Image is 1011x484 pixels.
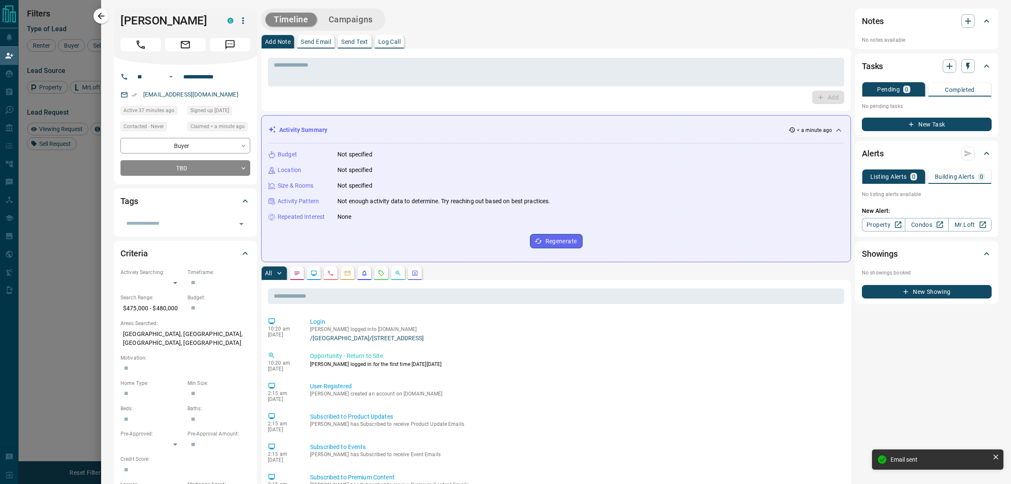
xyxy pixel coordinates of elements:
[268,360,297,366] p: 10:20 am
[120,294,183,301] p: Search Range:
[120,243,250,264] div: Criteria
[120,106,183,118] div: Fri Sep 12 2025
[310,317,841,326] p: Login
[120,327,250,350] p: [GEOGRAPHIC_DATA], [GEOGRAPHIC_DATA], [GEOGRAPHIC_DATA], [GEOGRAPHIC_DATA]
[120,247,148,260] h2: Criteria
[310,421,841,427] p: [PERSON_NAME] has Subscribed to receive Product Update Emails
[862,118,992,131] button: New Task
[268,396,297,402] p: [DATE]
[905,86,908,92] p: 0
[378,39,401,45] p: Log Call
[120,191,250,211] div: Tags
[187,405,250,412] p: Baths:
[327,270,334,277] svg: Calls
[294,270,300,277] svg: Notes
[337,197,551,206] p: Not enough activity data to determine. Try reaching out based on best practices.
[120,379,183,387] p: Home Type:
[862,59,883,73] h2: Tasks
[187,379,250,387] p: Min Size:
[905,218,948,231] a: Condos
[166,72,176,82] button: Open
[278,150,297,159] p: Budget
[310,473,841,482] p: Subscribed to Premium Content
[341,39,368,45] p: Send Text
[862,56,992,76] div: Tasks
[862,143,992,164] div: Alerts
[268,427,297,433] p: [DATE]
[344,270,351,277] svg: Emails
[862,147,884,160] h2: Alerts
[378,270,385,277] svg: Requests
[278,212,325,221] p: Repeated Interest
[870,174,907,180] p: Listing Alerts
[395,270,401,277] svg: Opportunities
[862,11,992,31] div: Notes
[337,150,372,159] p: Not specified
[912,174,915,180] p: 0
[120,405,183,412] p: Beds:
[310,391,841,397] p: [PERSON_NAME] created an account on [DOMAIN_NAME]
[862,218,905,231] a: Property
[797,126,832,134] p: < a minute ago
[268,390,297,396] p: 2:15 am
[862,285,992,298] button: New Showing
[143,91,238,98] a: [EMAIL_ADDRESS][DOMAIN_NAME]
[891,456,989,463] div: Email sent
[530,234,583,248] button: Regenerate
[120,430,183,438] p: Pre-Approved:
[862,244,992,264] div: Showings
[268,326,297,332] p: 10:20 am
[862,100,992,113] p: No pending tasks
[120,354,250,362] p: Motivation:
[268,366,297,372] p: [DATE]
[310,335,841,341] a: /[GEOGRAPHIC_DATA]/[STREET_ADDRESS]
[361,270,368,277] svg: Listing Alerts
[187,430,250,438] p: Pre-Approval Amount:
[120,138,250,153] div: Buyer
[980,174,983,180] p: 0
[268,332,297,338] p: [DATE]
[265,13,317,27] button: Timeline
[268,457,297,463] p: [DATE]
[935,174,975,180] p: Building Alerts
[190,122,245,131] span: Claimed < a minute ago
[120,14,215,27] h1: [PERSON_NAME]
[862,191,992,198] p: No listing alerts available
[310,352,841,360] p: Opportunity - Return to Site
[235,218,247,230] button: Open
[210,38,250,51] span: Message
[265,39,291,45] p: Add Note
[187,269,250,276] p: Timeframe:
[187,294,250,301] p: Budget:
[278,181,314,190] p: Size & Rooms
[310,326,841,332] p: [PERSON_NAME] logged into [DOMAIN_NAME]
[310,270,317,277] svg: Lead Browsing Activity
[120,38,161,51] span: Call
[268,451,297,457] p: 2:15 am
[310,443,841,452] p: Subscribed to Events
[120,160,250,176] div: TBD
[268,122,844,138] div: Activity Summary< a minute ago
[120,320,250,327] p: Areas Searched:
[337,166,372,175] p: Not specified
[227,18,233,24] div: condos.ca
[279,126,327,134] p: Activity Summary
[862,36,992,44] p: No notes available
[123,122,164,131] span: Contacted - Never
[265,270,272,276] p: All
[412,270,418,277] svg: Agent Actions
[278,166,301,175] p: Location
[877,86,900,92] p: Pending
[278,197,319,206] p: Activity Pattern
[123,106,174,115] span: Active 37 minutes ago
[320,13,381,27] button: Campaigns
[310,452,841,457] p: [PERSON_NAME] has Subscribed to receive Event Emails
[165,38,206,51] span: Email
[120,301,183,315] p: $475,000 - $480,000
[337,181,372,190] p: Not specified
[862,14,884,28] h2: Notes
[187,122,250,134] div: Fri Sep 12 2025
[310,360,841,368] p: [PERSON_NAME] logged in for the first time [DATE][DATE]
[337,212,352,221] p: None
[120,194,138,208] h2: Tags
